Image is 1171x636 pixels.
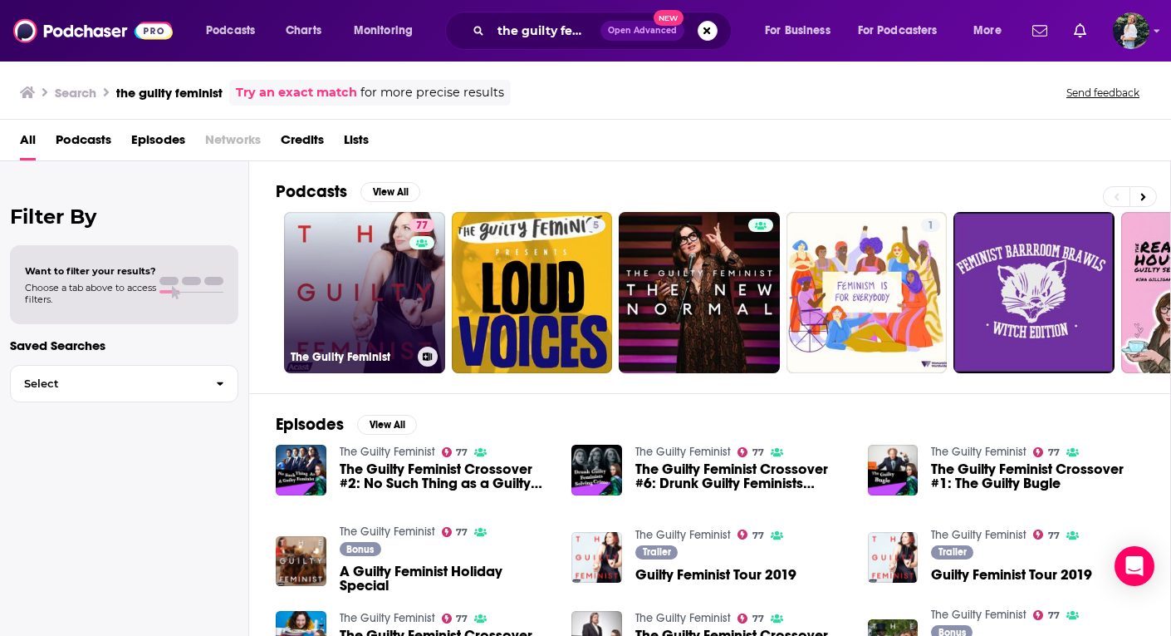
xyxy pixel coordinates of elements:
[1048,612,1060,619] span: 77
[409,219,434,232] a: 77
[571,445,622,495] img: The Guilty Feminist Crossover #6: Drunk Guilty Feminists Solving Crime
[340,611,435,625] a: The Guilty Feminist
[753,17,851,44] button: open menu
[571,532,622,583] img: Guilty Feminist Tour 2019
[346,545,374,555] span: Bonus
[931,568,1092,582] a: Guilty Feminist Tour 2019
[635,462,848,491] a: The Guilty Feminist Crossover #6: Drunk Guilty Feminists Solving Crime
[643,547,671,557] span: Trailer
[340,445,435,459] a: The Guilty Feminist
[340,525,435,539] a: The Guilty Feminist
[962,17,1022,44] button: open menu
[635,528,731,542] a: The Guilty Feminist
[1115,546,1154,586] div: Open Intercom Messenger
[360,83,504,102] span: for more precise results
[765,19,830,42] span: For Business
[456,449,468,456] span: 77
[354,19,413,42] span: Monitoring
[456,615,468,623] span: 77
[868,532,919,583] img: Guilty Feminist Tour 2019
[737,614,764,624] a: 77
[931,608,1026,622] a: The Guilty Feminist
[340,565,552,593] a: A Guilty Feminist Holiday Special
[56,126,111,160] a: Podcasts
[55,85,96,101] h3: Search
[276,414,417,435] a: EpisodesView All
[858,19,938,42] span: For Podcasters
[786,212,948,373] a: 1
[635,568,796,582] a: Guilty Feminist Tour 2019
[442,527,468,537] a: 77
[281,126,324,160] a: Credits
[931,462,1144,491] a: The Guilty Feminist Crossover #1: The Guilty Bugle
[116,85,223,101] h3: the guilty feminist
[921,219,940,232] a: 1
[416,218,428,234] span: 77
[931,528,1026,542] a: The Guilty Feminist
[737,447,764,457] a: 77
[284,212,445,373] a: 77The Guilty Feminist
[10,338,238,353] p: Saved Searches
[928,218,933,234] span: 1
[847,17,962,44] button: open menu
[442,447,468,457] a: 77
[13,15,173,47] a: Podchaser - Follow, Share and Rate Podcasts
[276,181,347,202] h2: Podcasts
[752,449,764,456] span: 77
[586,219,605,232] a: 5
[1048,449,1060,456] span: 77
[20,126,36,160] span: All
[461,12,747,50] div: Search podcasts, credits, & more...
[25,282,156,305] span: Choose a tab above to access filters.
[491,17,600,44] input: Search podcasts, credits, & more...
[286,19,321,42] span: Charts
[973,19,1002,42] span: More
[938,547,967,557] span: Trailer
[1113,12,1149,49] button: Show profile menu
[1033,530,1060,540] a: 77
[340,462,552,491] a: The Guilty Feminist Crossover #2: No Such Thing as a Guilty Feminist
[10,205,238,229] h2: Filter By
[442,614,468,624] a: 77
[635,611,731,625] a: The Guilty Feminist
[10,365,238,402] button: Select
[456,529,468,536] span: 77
[931,445,1026,459] a: The Guilty Feminist
[357,415,417,435] button: View All
[276,414,344,435] h2: Episodes
[291,350,411,364] h3: The Guilty Feminist
[654,10,683,26] span: New
[1026,17,1054,45] a: Show notifications dropdown
[1113,12,1149,49] span: Logged in as ginny24232
[236,83,357,102] a: Try an exact match
[1048,532,1060,540] span: 77
[131,126,185,160] a: Episodes
[868,445,919,495] img: The Guilty Feminist Crossover #1: The Guilty Bugle
[1033,610,1060,620] a: 77
[276,445,326,495] img: The Guilty Feminist Crossover #2: No Such Thing as a Guilty Feminist
[206,19,255,42] span: Podcasts
[360,182,420,202] button: View All
[1067,17,1093,45] a: Show notifications dropdown
[608,27,677,35] span: Open Advanced
[752,615,764,623] span: 77
[276,181,420,202] a: PodcastsView All
[276,536,326,587] img: A Guilty Feminist Holiday Special
[344,126,369,160] a: Lists
[752,532,764,540] span: 77
[11,378,203,389] span: Select
[593,218,599,234] span: 5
